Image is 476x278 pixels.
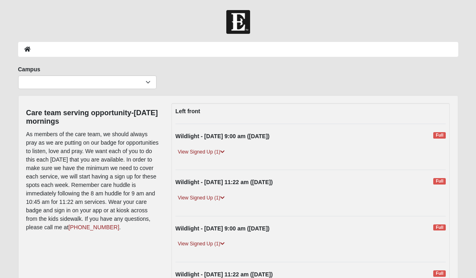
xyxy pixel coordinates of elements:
p: As members of the care team, we should always pray as we are putting on our badge for opportuniti... [26,130,159,232]
span: Full [433,132,446,139]
h4: Care team serving opportunity-[DATE] mornings [26,109,159,126]
a: View Signed Up (1) [175,148,227,156]
span: Full [433,224,446,231]
span: Full [433,270,446,277]
strong: Left front [175,108,200,114]
span: Full [433,178,446,185]
img: Church of Eleven22 Logo [226,10,250,34]
label: Campus [18,65,40,73]
strong: Wildlight - [DATE] 11:22 am ([DATE]) [175,271,273,278]
a: View Signed Up (1) [175,240,227,248]
strong: Wildlight - [DATE] 11:22 am ([DATE]) [175,179,273,185]
strong: Wildlight - [DATE] 9:00 am ([DATE]) [175,133,269,139]
a: View Signed Up (1) [175,194,227,202]
strong: Wildlight - [DATE] 9:00 am ([DATE]) [175,225,269,232]
a: [PHONE_NUMBER] [69,224,119,230]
